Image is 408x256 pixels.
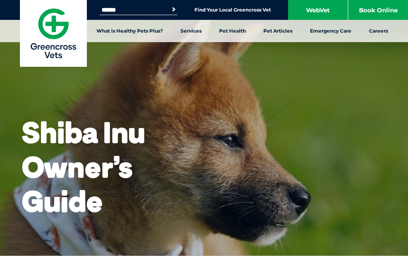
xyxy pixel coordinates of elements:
[170,6,178,14] button: Search
[194,7,271,13] a: Find Your Local Greencross Vet
[22,114,145,219] b: Shiba Inu Owner’s Guide
[301,20,360,42] a: Emergency Care
[88,20,172,42] a: What is Healthy Pets Plus?
[255,20,301,42] a: Pet Articles
[172,20,210,42] a: Services
[360,20,397,42] a: Careers
[210,20,255,42] a: Pet Health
